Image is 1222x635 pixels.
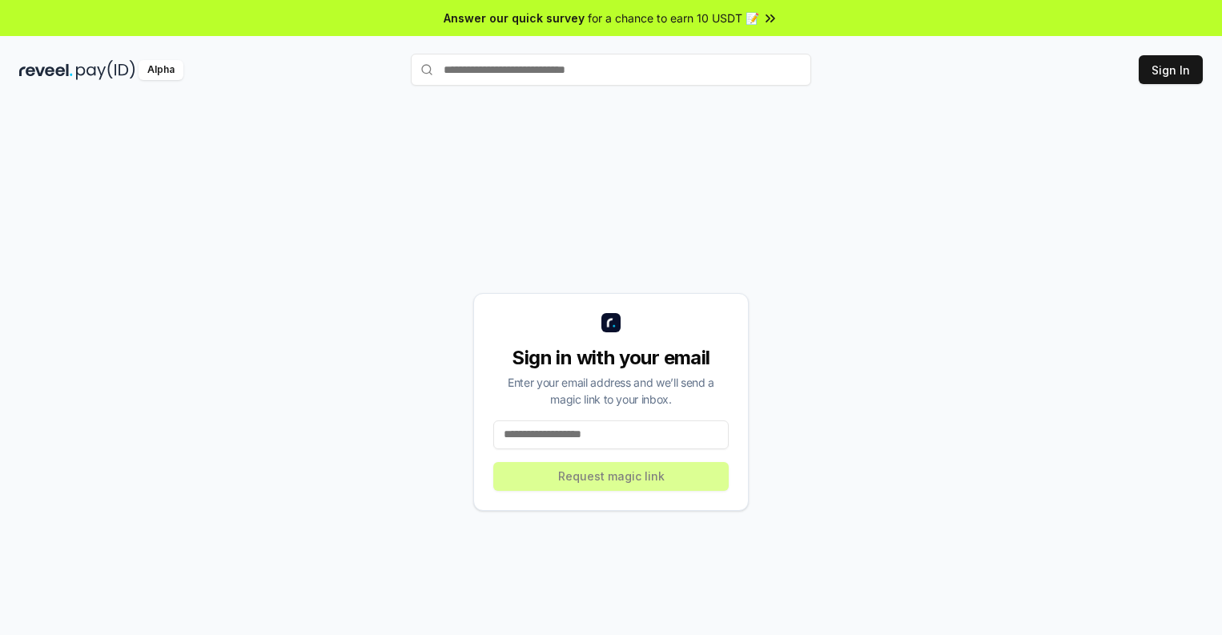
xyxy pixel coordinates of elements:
[139,60,183,80] div: Alpha
[19,60,73,80] img: reveel_dark
[601,313,621,332] img: logo_small
[493,374,729,408] div: Enter your email address and we’ll send a magic link to your inbox.
[588,10,759,26] span: for a chance to earn 10 USDT 📝
[444,10,585,26] span: Answer our quick survey
[76,60,135,80] img: pay_id
[493,345,729,371] div: Sign in with your email
[1139,55,1203,84] button: Sign In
